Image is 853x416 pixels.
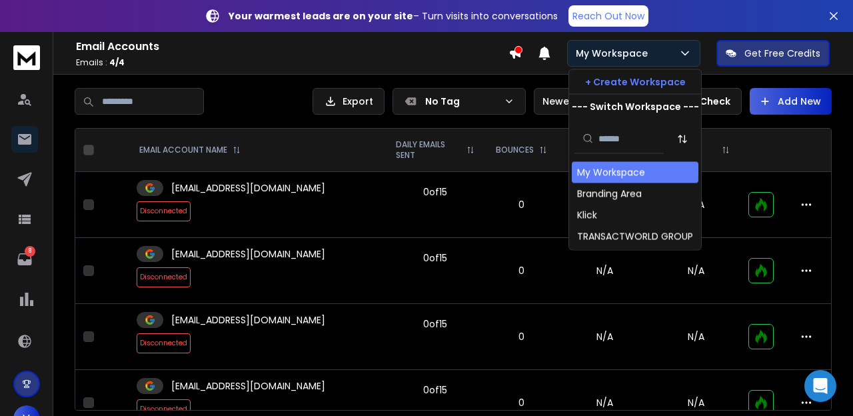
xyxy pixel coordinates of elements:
[660,264,732,277] p: N/A
[493,396,550,409] p: 0
[558,238,652,304] td: N/A
[109,57,125,68] span: 4 / 4
[577,166,645,179] div: My Workspace
[558,304,652,370] td: N/A
[669,125,696,152] button: Sort by Sort A-Z
[76,57,508,68] p: Emails :
[744,47,820,60] p: Get Free Credits
[76,39,508,55] h1: Email Accounts
[171,313,325,327] p: [EMAIL_ADDRESS][DOMAIN_NAME]
[423,251,447,265] div: 0 of 15
[229,9,413,23] strong: Your warmest leads are on your site
[577,209,597,222] div: Klick
[576,47,653,60] p: My Workspace
[25,246,35,257] p: 8
[558,172,652,238] td: N/A
[229,9,558,23] p: – Turn visits into conversations
[585,75,686,89] p: + Create Workspace
[716,40,830,67] button: Get Free Credits
[493,198,550,211] p: 0
[423,383,447,397] div: 0 of 15
[572,100,699,113] p: --- Switch Workspace ---
[660,330,732,343] p: N/A
[11,246,38,273] a: 8
[423,317,447,331] div: 0 of 15
[569,70,701,94] button: + Create Workspace
[137,267,191,287] span: Disconnected
[660,396,732,409] p: N/A
[577,230,693,243] div: TRANSACTWORLD GROUP
[137,201,191,221] span: Disconnected
[396,139,461,161] p: DAILY EMAILS SENT
[425,95,498,108] p: No Tag
[171,379,325,393] p: [EMAIL_ADDRESS][DOMAIN_NAME]
[572,9,644,23] p: Reach Out Now
[493,330,550,343] p: 0
[493,264,550,277] p: 0
[804,370,836,402] div: Open Intercom Messenger
[577,187,642,201] div: Branding Area
[496,145,534,155] p: BOUNCES
[534,88,620,115] button: Newest
[313,88,385,115] button: Export
[171,181,325,195] p: [EMAIL_ADDRESS][DOMAIN_NAME]
[750,88,832,115] button: Add New
[13,45,40,70] img: logo
[423,185,447,199] div: 0 of 15
[139,145,241,155] div: EMAIL ACCOUNT NAME
[568,5,648,27] a: Reach Out Now
[171,247,325,261] p: [EMAIL_ADDRESS][DOMAIN_NAME]
[137,333,191,353] span: Disconnected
